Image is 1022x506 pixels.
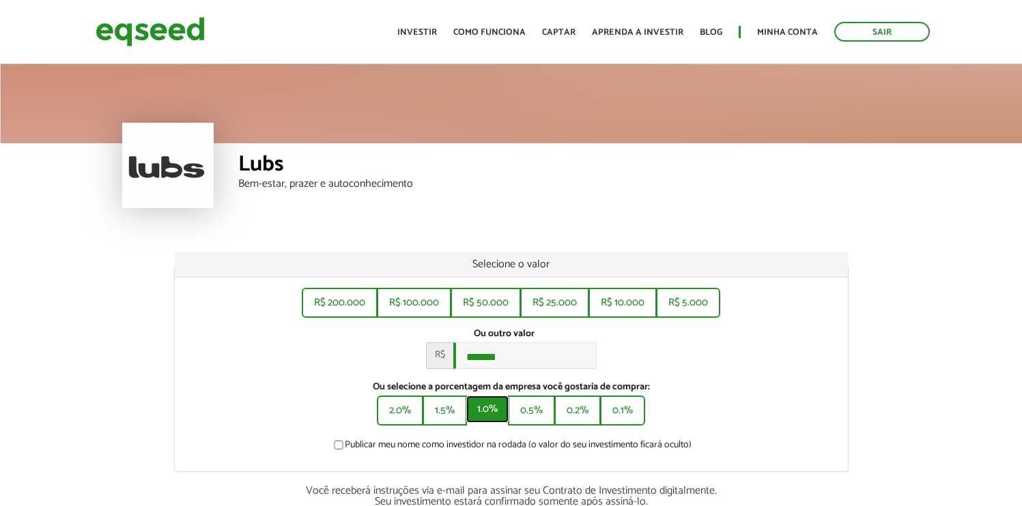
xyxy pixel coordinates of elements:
[588,288,657,318] button: R$ 10.000
[426,342,453,369] span: R$
[656,288,720,318] button: R$ 5.000
[472,255,550,273] span: Selecione o valor
[592,28,683,37] a: Aprenda a investir
[520,288,589,318] button: R$ 25.000
[377,396,423,426] button: 2.0%
[377,288,451,318] button: R$ 100.000
[508,396,555,426] button: 0.5%
[331,441,692,454] label: Publicar meu nome como investidor na rodada (o valor do seu investimento ficará oculto)
[302,288,378,318] button: R$ 200.000
[466,396,509,423] button: 1.0%
[185,383,838,392] label: Ou selecione a porcentagem da empresa você gostaria de comprar:
[554,396,601,426] button: 0.2%
[96,14,205,50] img: EqSeed
[451,288,521,318] button: R$ 50.000
[757,28,818,37] a: Minha conta
[326,441,351,449] input: Publicar meu nome como investidor na rodada (o valor do seu investimento ficará oculto)
[423,396,467,426] button: 1.5%
[542,28,576,37] a: Captar
[474,329,535,339] label: Ou outro valor
[238,179,900,190] div: Bem-estar, prazer e autoconhecimento
[834,22,930,42] a: Sair
[700,28,722,37] a: Blog
[453,28,526,37] a: Como funciona
[397,28,437,37] a: Investir
[600,396,645,426] button: 0.1%
[238,153,900,179] div: Lubs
